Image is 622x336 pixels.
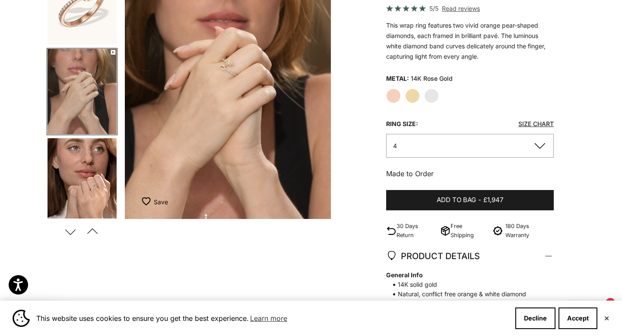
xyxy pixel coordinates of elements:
[47,137,117,225] button: Go to item 5
[47,48,117,135] button: Go to item 4
[48,138,117,224] img: #YellowGold #WhiteGold #RoseGold
[386,20,554,62] p: This wrap ring features two vivid orange pear-shaped diamonds, each framed in brilliant pavé. The...
[451,222,487,240] p: Free Shipping
[518,120,554,127] a: Size Chart
[142,193,168,210] button: Add to Wishlist
[386,249,480,263] span: PRODUCT DETAILS
[393,142,397,149] span: 4
[48,49,117,134] img: #YellowGold #WhiteGold #RoseGold
[505,222,554,240] p: 180 Days Warranty
[386,117,418,130] legend: Ring size:
[142,197,154,206] img: wishlist
[36,312,508,325] span: This website uses cookies to ensure you get the best experience.
[483,195,503,206] span: £1,947
[386,190,554,211] button: Add to bag-£1,947
[559,307,597,329] button: Accept
[386,280,545,289] span: 14K solid gold
[397,222,437,240] p: 30 Days Return
[437,195,476,206] span: Add to bag
[386,270,545,280] strong: General Info
[249,312,289,325] a: Learn more
[386,289,545,299] span: Natural, conflict free orange & white diamond
[442,3,480,13] span: Read reviews
[386,72,409,85] legend: Metal:
[604,316,609,321] button: Close
[429,3,438,13] span: 5/5
[13,310,30,327] img: Cookie banner
[386,134,554,158] button: 4
[386,240,554,272] summary: PRODUCT DETAILS
[386,168,554,179] p: Made to Order
[411,72,453,85] variant-option-value: 14K Rose Gold
[515,307,555,329] button: Decline
[386,3,554,13] a: 5/5 Read reviews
